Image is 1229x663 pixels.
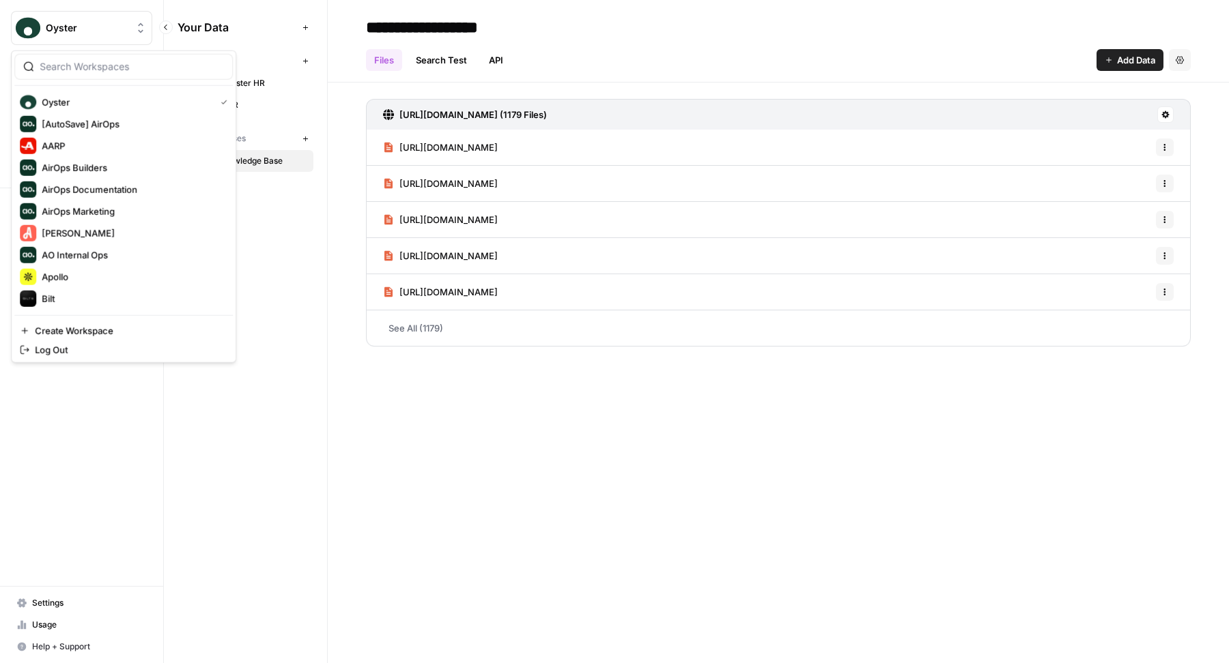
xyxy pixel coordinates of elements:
[14,340,233,359] a: Log Out
[399,177,498,190] span: [URL][DOMAIN_NAME]
[199,77,307,89] span: [NEW] Oyster HR
[42,95,210,109] span: Oyster
[20,138,36,154] img: AARP Logo
[40,60,224,74] input: Search Workspaces
[178,150,313,172] a: New Knowledge Base
[42,248,222,262] span: AO Internal Ops
[16,16,40,40] img: Oyster Logo
[46,21,128,35] span: Oyster
[399,249,498,263] span: [URL][DOMAIN_NAME]
[399,141,498,154] span: [URL][DOMAIN_NAME]
[366,310,1191,346] a: See All (1179)
[42,205,222,218] span: AirOps Marketing
[42,161,222,175] span: AirOps Builders
[383,100,547,130] a: [URL][DOMAIN_NAME] (1179 Files)
[35,343,222,357] span: Log Out
[20,247,36,263] img: AO Internal Ops Logo
[11,592,152,614] a: Settings
[1117,53,1155,67] span: Add Data
[178,94,313,116] a: Oyster HR
[178,19,297,35] span: Your Data
[383,238,498,274] a: [URL][DOMAIN_NAME]
[20,116,36,132] img: [AutoSave] AirOps Logo
[11,614,152,636] a: Usage
[199,99,307,111] span: Oyster HR
[20,160,36,176] img: AirOps Builders Logo
[32,619,146,631] span: Usage
[11,636,152,658] button: Help + Support
[383,202,498,237] a: [URL][DOMAIN_NAME]
[383,274,498,310] a: [URL][DOMAIN_NAME]
[42,292,222,306] span: Bilt
[366,49,402,71] a: Files
[42,117,222,131] span: [AutoSave] AirOps
[383,166,498,201] a: [URL][DOMAIN_NAME]
[1097,49,1163,71] button: Add Data
[20,181,36,198] img: AirOps Documentation Logo
[399,213,498,226] span: [URL][DOMAIN_NAME]
[178,72,313,94] a: [NEW] Oyster HR
[383,130,498,165] a: [URL][DOMAIN_NAME]
[35,324,222,338] span: Create Workspace
[20,203,36,220] img: AirOps Marketing Logo
[199,155,307,167] span: New Knowledge Base
[399,285,498,299] span: [URL][DOMAIN_NAME]
[20,291,36,307] img: Bilt Logo
[20,269,36,285] img: Apollo Logo
[42,270,222,284] span: Apollo
[14,321,233,340] a: Create Workspace
[42,226,222,240] span: [PERSON_NAME]
[32,597,146,609] span: Settings
[42,183,222,196] span: AirOps Documentation
[408,49,475,71] a: Search Test
[42,139,222,153] span: AARP
[399,108,547,121] h3: [URL][DOMAIN_NAME] (1179 Files)
[11,50,236,363] div: Workspace: Oyster
[481,49,511,71] a: API
[32,640,146,653] span: Help + Support
[20,225,36,241] img: Angi Logo
[11,11,152,45] button: Workspace: Oyster
[20,94,36,110] img: Oyster Logo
